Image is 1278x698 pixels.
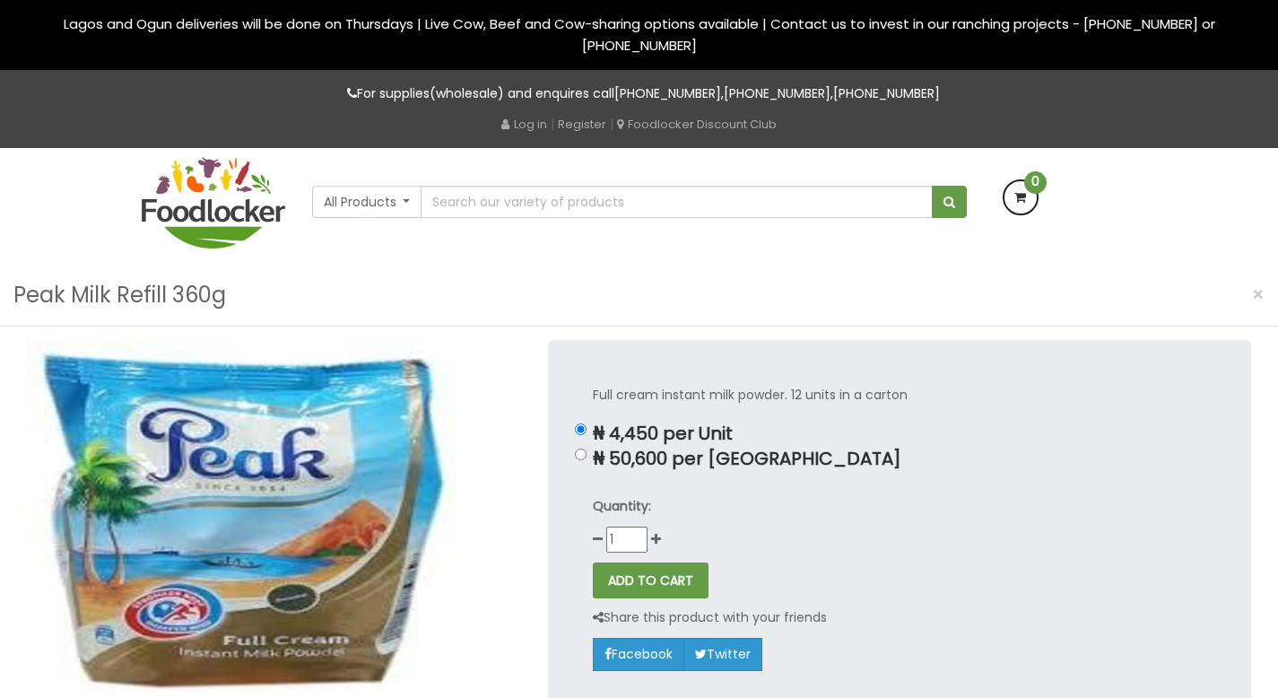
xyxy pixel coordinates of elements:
p: For supplies(wholesale) and enquires call , , [142,83,1137,104]
a: [PHONE_NUMBER] [724,84,830,102]
a: Facebook [593,638,684,670]
span: | [610,115,613,133]
input: Search our variety of products [421,186,932,218]
h3: Peak Milk Refill 360g [13,278,226,312]
strong: Quantity: [593,497,651,515]
span: × [1252,282,1265,308]
a: [PHONE_NUMBER] [614,84,721,102]
p: Share this product with your friends [593,607,827,628]
p: ₦ 50,600 per [GEOGRAPHIC_DATA] [593,449,1206,469]
a: Foodlocker Discount Club [617,116,777,133]
span: Lagos and Ogun deliveries will be done on Thursdays | Live Cow, Beef and Cow-sharing options avai... [64,14,1215,55]
p: Full cream instant milk powder. 12 units in a carton [593,385,1206,406]
span: 0 [1024,171,1047,194]
button: ADD TO CART [593,563,709,598]
p: ₦ 4,450 per Unit [593,423,1206,444]
button: All Products [312,186,422,218]
a: [PHONE_NUMBER] [833,84,940,102]
input: ₦ 4,450 per Unit [575,423,587,435]
span: | [551,115,554,133]
img: FoodLocker [142,157,285,249]
a: Twitter [683,638,762,670]
a: Log in [501,116,547,133]
input: ₦ 50,600 per [GEOGRAPHIC_DATA] [575,449,587,460]
a: Register [558,116,606,133]
button: Close [1243,276,1274,313]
